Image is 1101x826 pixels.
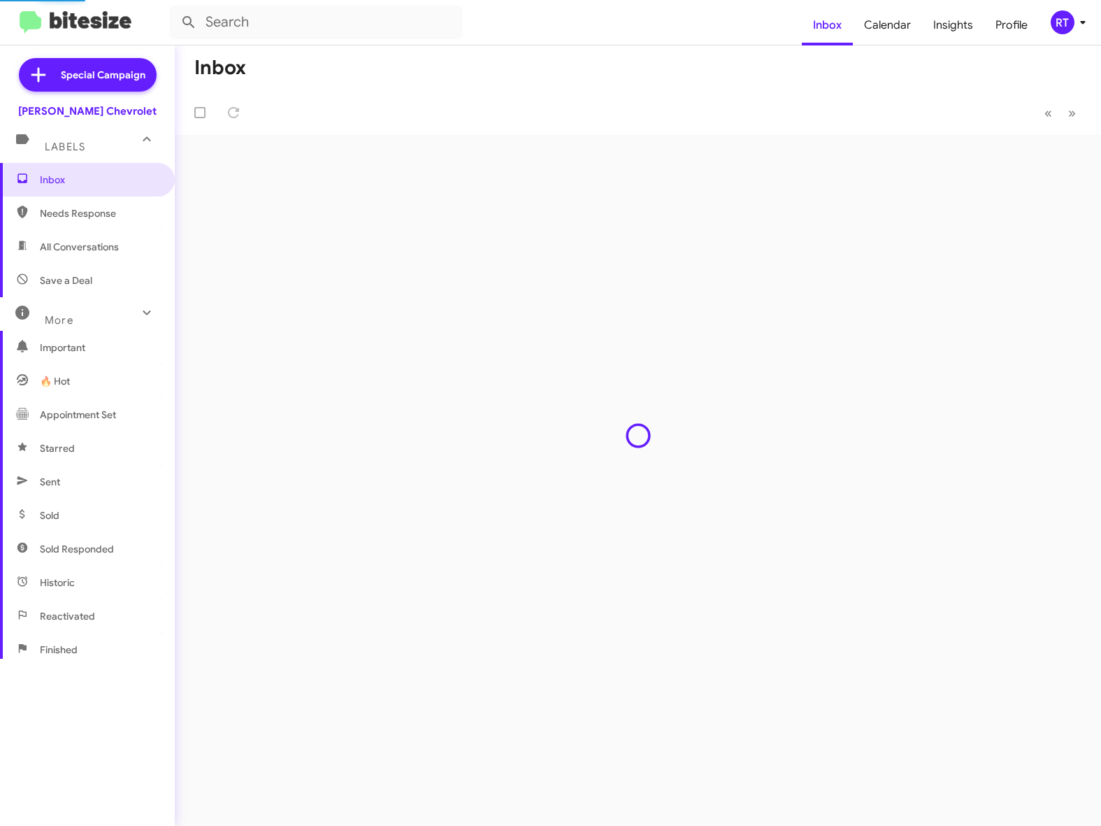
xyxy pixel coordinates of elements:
[40,374,70,388] span: 🔥 Hot
[40,273,92,287] span: Save a Deal
[40,542,114,556] span: Sold Responded
[40,643,78,657] span: Finished
[169,6,463,39] input: Search
[802,5,853,45] a: Inbox
[61,68,145,82] span: Special Campaign
[853,5,922,45] a: Calendar
[40,206,159,220] span: Needs Response
[40,408,116,422] span: Appointment Set
[40,173,159,187] span: Inbox
[40,341,159,355] span: Important
[1039,10,1086,34] button: RT
[1036,99,1060,127] button: Previous
[1044,104,1052,122] span: «
[19,58,157,92] a: Special Campaign
[45,314,73,327] span: More
[40,475,60,489] span: Sent
[194,57,246,79] h1: Inbox
[922,5,984,45] a: Insights
[1037,99,1084,127] nav: Page navigation example
[45,141,85,153] span: Labels
[40,240,119,254] span: All Conversations
[40,609,95,623] span: Reactivated
[40,576,75,590] span: Historic
[1068,104,1076,122] span: »
[18,104,157,118] div: [PERSON_NAME] Chevrolet
[984,5,1039,45] a: Profile
[1051,10,1074,34] div: RT
[1060,99,1084,127] button: Next
[40,508,59,522] span: Sold
[40,441,75,455] span: Starred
